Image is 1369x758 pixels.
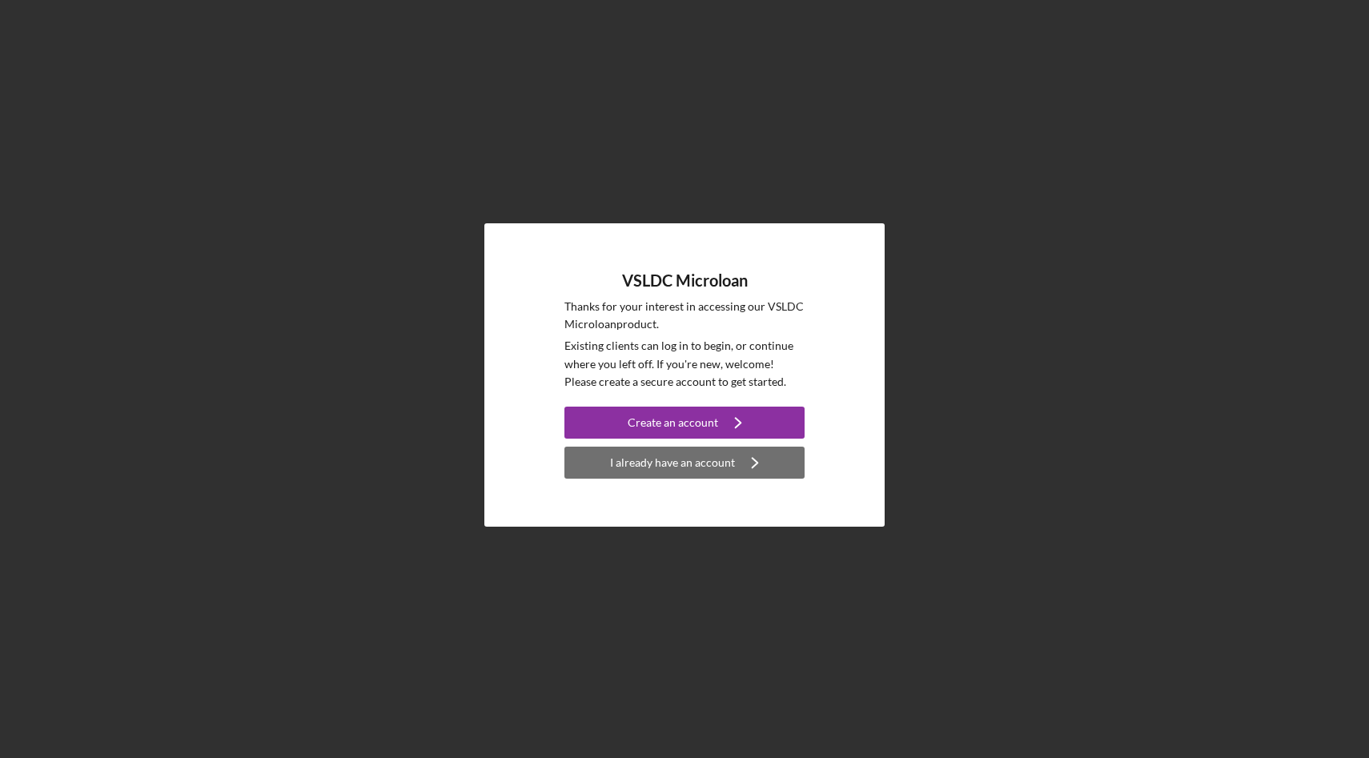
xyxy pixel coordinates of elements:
[628,407,718,439] div: Create an account
[622,271,748,290] h4: VSLDC Microloan
[564,447,805,479] button: I already have an account
[564,407,805,443] a: Create an account
[610,447,735,479] div: I already have an account
[564,298,805,334] p: Thanks for your interest in accessing our VSLDC Microloan product.
[564,337,805,391] p: Existing clients can log in to begin, or continue where you left off. If you're new, welcome! Ple...
[564,407,805,439] button: Create an account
